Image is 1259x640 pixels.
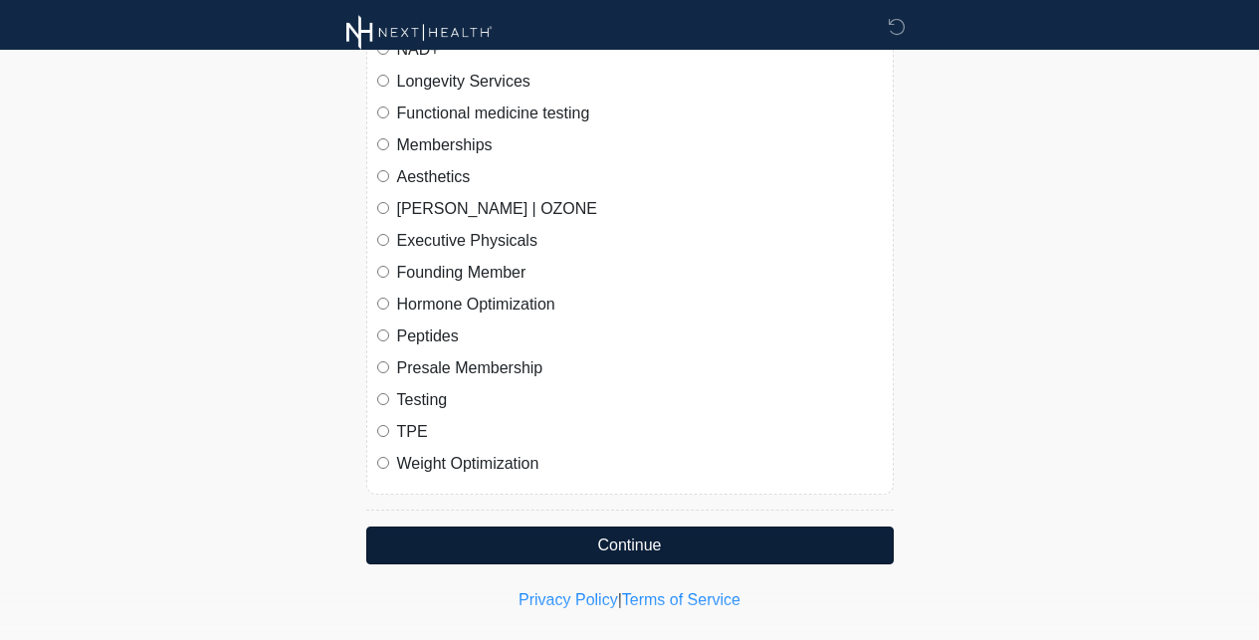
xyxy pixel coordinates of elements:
[377,202,389,214] input: [PERSON_NAME] | OZONE
[377,361,389,373] input: Presale Membership
[377,138,389,150] input: Memberships
[397,356,883,380] label: Presale Membership
[377,393,389,405] input: Testing
[618,591,622,608] a: |
[377,298,389,310] input: Hormone Optimization
[346,15,493,50] img: Next Health Wellness Logo
[377,170,389,182] input: Aesthetics
[397,324,883,348] label: Peptides
[397,388,883,412] label: Testing
[377,234,389,246] input: Executive Physicals
[366,527,894,564] button: Continue
[377,425,389,437] input: TPE
[397,229,883,253] label: Executive Physicals
[397,197,883,221] label: [PERSON_NAME] | OZONE
[397,133,883,157] label: Memberships
[377,329,389,341] input: Peptides
[377,266,389,278] input: Founding Member
[397,452,883,476] label: Weight Optimization
[377,457,389,469] input: Weight Optimization
[397,293,883,317] label: Hormone Optimization
[377,107,389,118] input: Functional medicine testing
[519,591,618,608] a: Privacy Policy
[622,591,740,608] a: Terms of Service
[397,102,883,125] label: Functional medicine testing
[397,420,883,444] label: TPE
[397,165,883,189] label: Aesthetics
[397,261,883,285] label: Founding Member
[377,75,389,87] input: Longevity Services
[397,70,883,94] label: Longevity Services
